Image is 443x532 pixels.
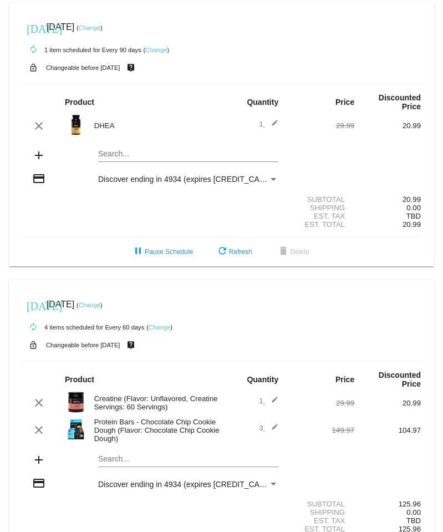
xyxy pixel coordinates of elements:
span: TBD [406,516,421,525]
div: 20.99 [354,195,421,204]
strong: Quantity [247,98,278,107]
strong: Product [65,375,94,384]
mat-icon: credit_card [32,172,45,185]
mat-icon: edit [265,396,278,409]
a: Change [145,47,167,53]
mat-icon: edit [265,423,278,437]
div: 20.99 [354,399,421,407]
div: Shipping [288,508,354,516]
div: DHEA [89,121,222,130]
mat-icon: refresh [216,245,229,259]
small: 1 item scheduled for Every 90 days [22,47,141,53]
span: Pause Schedule [131,248,193,256]
small: ( ) [144,47,170,53]
div: 149.97 [288,426,354,434]
button: Delete [268,242,318,262]
strong: Price [335,98,354,107]
strong: Product [65,98,94,107]
mat-select: Payment Method [98,480,278,489]
div: Shipping [288,204,354,212]
span: Refresh [216,248,252,256]
span: Discover ending in 4934 (expires [CREDIT_CARD_DATA]) [98,480,299,489]
mat-icon: clear [32,119,45,133]
div: Est. Tax [288,516,354,525]
button: Refresh [207,242,261,262]
mat-icon: edit [265,119,278,133]
mat-icon: lock_open [27,60,40,75]
mat-icon: lock_open [27,338,40,352]
img: Image-1-Carousel-DHEA-1000x1000-1.png [65,114,87,136]
mat-icon: live_help [124,60,138,75]
mat-icon: delete [277,245,290,259]
small: ( ) [77,302,103,308]
small: ( ) [77,24,103,31]
span: 20.99 [403,220,421,229]
strong: Quantity [247,375,278,384]
div: 29.99 [288,399,354,407]
div: 20.99 [354,121,421,130]
div: Est. Tax [288,212,354,220]
span: 0.00 [406,508,421,516]
strong: Discounted Price [379,371,421,388]
mat-icon: autorenew [27,43,40,57]
img: Image-1-Carousel-Protein-Bar-CCD-transp.png [65,418,87,440]
span: Discover ending in 4934 (expires [CREDIT_CARD_DATA]) [98,175,299,184]
small: Changeable before [DATE] [46,64,120,71]
small: 4 items scheduled for Every 60 days [22,324,144,331]
button: Pause Schedule [123,242,202,262]
span: 0.00 [406,204,421,212]
strong: Price [335,375,354,384]
small: Changeable before [DATE] [46,342,120,348]
div: 104.97 [354,426,421,434]
mat-icon: [DATE] [27,298,40,312]
mat-icon: live_help [124,338,138,352]
div: Subtotal [288,195,354,204]
img: Image-1-Carousel-Creatine-60S-1000x1000-Transp.png [65,391,87,413]
mat-icon: add [32,453,45,467]
a: Change [79,302,100,308]
small: ( ) [146,324,172,331]
div: Est. Total [288,220,354,229]
input: Search... [98,150,278,159]
span: 1 [259,397,278,405]
strong: Discounted Price [379,93,421,111]
mat-icon: clear [32,423,45,437]
div: 125.96 [354,500,421,508]
div: 29.99 [288,121,354,130]
a: Change [79,24,100,31]
div: Creatine (Flavor: Unflavored, Creatine Servings: 60 Servings) [89,394,222,411]
span: Delete [277,248,309,256]
mat-icon: pause [131,245,145,259]
span: 3 [259,424,278,432]
div: Subtotal [288,500,354,508]
mat-icon: clear [32,396,45,409]
a: Change [149,324,170,331]
mat-icon: credit_card [32,477,45,490]
span: TBD [406,212,421,220]
mat-icon: [DATE] [27,21,40,34]
mat-icon: add [32,149,45,162]
span: 1 [259,120,278,128]
input: Search... [98,455,278,464]
mat-select: Payment Method [98,175,278,184]
div: Protein Bars - Chocolate Chip Cookie Dough (Flavor: Chocolate Chip Cookie Dough) [89,418,222,443]
mat-icon: autorenew [27,321,40,334]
